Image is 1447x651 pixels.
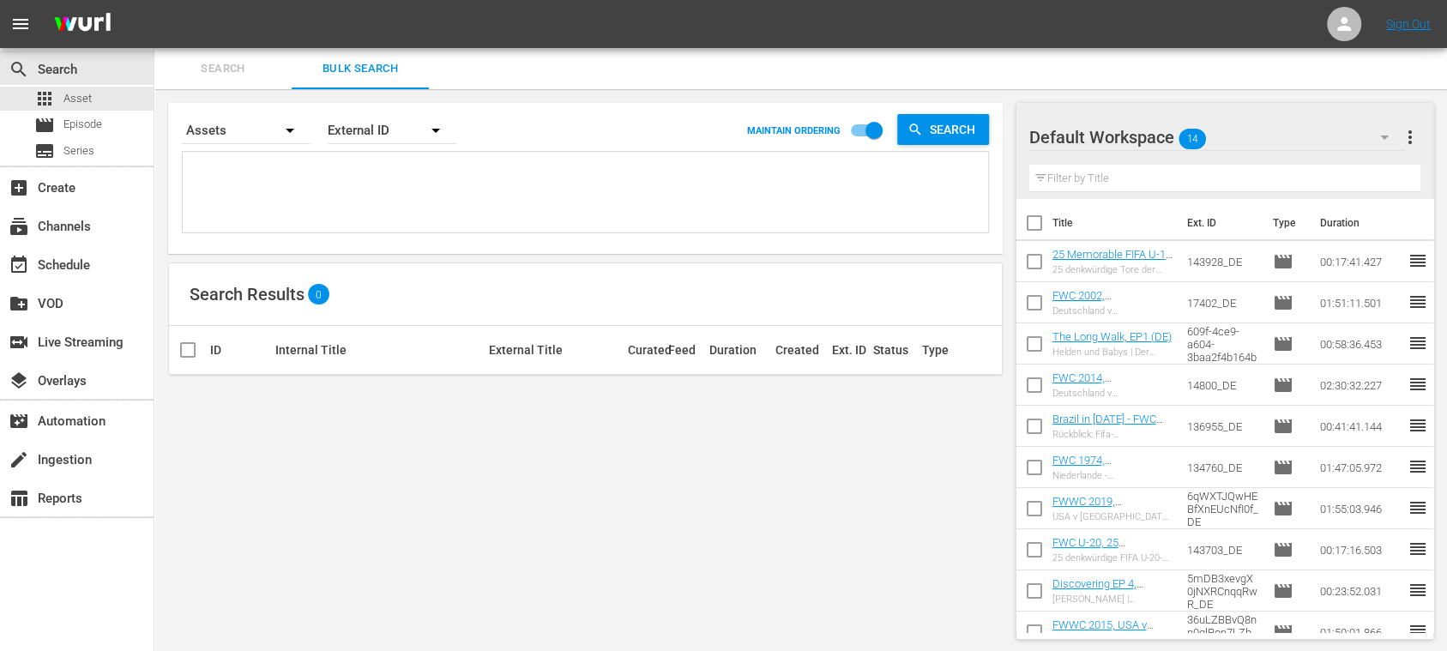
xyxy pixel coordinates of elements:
td: 00:41:41.144 [1313,406,1408,447]
div: Type [922,343,950,357]
td: 00:58:36.453 [1313,323,1408,365]
a: Brazil in [DATE] - FWC USA 1994 (DE) [1052,413,1163,438]
div: Niederlande - [GEOGRAPHIC_DATA] | Finale | FIFA Fussball-Weltmeisterschaft [GEOGRAPHIC_DATA] 1974... [1052,470,1173,481]
div: Feed [668,343,704,357]
span: Series [63,142,94,160]
span: Bulk Search [302,59,419,79]
span: Episode [34,115,55,136]
span: Asset [34,88,55,109]
span: Episode [1273,581,1293,601]
div: Internal Title [275,343,483,357]
div: Helden und Babys | Der lange Weg [1052,347,1173,358]
td: 6qWXTJQwHEBfXnEUcNfI0f_DE [1180,488,1266,529]
span: Episode [1273,622,1293,642]
span: Live Streaming [9,332,29,353]
a: The Long Walk, EP1 (DE) [1052,330,1172,343]
a: FWC U-20, 25 Memorable Goals (DE) [1052,536,1162,562]
td: 00:17:41.427 [1313,241,1408,282]
th: Ext. ID [1177,199,1262,247]
span: reorder [1408,374,1428,395]
a: Sign Out [1386,17,1431,31]
span: reorder [1408,621,1428,642]
p: MAINTAIN ORDERING [747,125,841,136]
td: 134760_DE [1180,447,1266,488]
td: 5mDB3xevgX0jNXRCnqqRwR_DE [1180,570,1266,612]
span: reorder [1408,250,1428,271]
span: Search Results [190,284,304,304]
td: 143703_DE [1180,529,1266,570]
div: USA v [GEOGRAPHIC_DATA] | Finale | FIFA Frauen-Weltmeisterschaft [GEOGRAPHIC_DATA] 2019™ | Spiel ... [1052,511,1173,522]
th: Title [1052,199,1178,247]
span: Episode [1273,539,1293,560]
div: [PERSON_NAME] | Discovering [1052,594,1173,605]
a: Discovering EP 4, [PERSON_NAME] (DE) [1052,577,1158,603]
div: Deutschland v [GEOGRAPHIC_DATA] | Achtelfinale | FIFA Fussball-Weltmeisterschaft Brasilien 2014™ ... [1052,388,1173,399]
td: 00:17:16.503 [1313,529,1408,570]
span: Episode [1273,334,1293,354]
a: FWC 2014, [GEOGRAPHIC_DATA] v [GEOGRAPHIC_DATA], Round of 16 - FMR (DE) [1052,371,1164,423]
div: Curated [628,343,664,357]
span: menu [10,14,31,34]
span: Episode [1273,251,1293,272]
div: Default Workspace [1029,113,1405,161]
img: ans4CAIJ8jUAAAAAAAAAAAAAAAAAAAAAAAAgQb4GAAAAAAAAAAAAAAAAAAAAAAAAJMjXAAAAAAAAAAAAAAAAAAAAAAAAgAT5G... [41,4,124,45]
td: 01:55:03.946 [1313,488,1408,529]
span: Episode [1273,498,1293,519]
th: Type [1263,199,1310,247]
span: 0 [308,288,329,300]
div: ID [210,343,270,357]
span: Episode [1273,457,1293,478]
span: Ingestion [9,449,29,470]
div: Status [873,343,917,357]
div: 25 denkwürdige Tore der FIFA U-17-Frauen-Weltmeisterschaft [1052,264,1173,275]
div: Deutschland v [GEOGRAPHIC_DATA] | Viertelfinale | FIFA Fussball-Weltmeisterschaft Korea/[GEOGRAPH... [1052,305,1173,316]
div: Created [775,343,827,357]
td: 14800_DE [1180,365,1266,406]
span: more_vert [1400,127,1420,148]
span: reorder [1408,333,1428,353]
span: reorder [1408,292,1428,312]
div: Duration [709,343,769,357]
div: External ID [328,106,456,154]
div: 25 denkwürdige FIFA U-20-Weltmeisterschaftstore [1052,552,1173,564]
span: Overlays [9,371,29,391]
span: 14 [1179,121,1206,157]
span: Episode [1273,292,1293,313]
span: Channels [9,216,29,237]
span: Reports [9,488,29,509]
td: 02:30:32.227 [1313,365,1408,406]
th: Duration [1310,199,1413,247]
span: Search [165,59,281,79]
span: reorder [1408,539,1428,559]
button: Search [897,114,989,145]
div: Rückblick: Fifa-Weltmeisterschaft Usa 1994™ [1052,429,1173,440]
span: Series [34,141,55,161]
button: more_vert [1400,117,1420,158]
td: 01:47:05.972 [1313,447,1408,488]
span: Episode [1273,375,1293,395]
span: Schedule [9,255,29,275]
span: Create [9,178,29,198]
span: reorder [1408,415,1428,436]
div: Assets [182,106,311,154]
a: 25 Memorable FIFA U-17 Women’s World Cup Goals (DE) [1052,248,1173,286]
td: 00:23:52.031 [1313,570,1408,612]
div: External Title [488,343,622,357]
a: FWC 1974, [GEOGRAPHIC_DATA] v [GEOGRAPHIC_DATA] FR, Final - FMR (DE) [1052,454,1164,505]
span: reorder [1408,580,1428,600]
span: VOD [9,293,29,314]
td: 17402_DE [1180,282,1266,323]
span: Search [9,59,29,80]
a: FWWC 2019, [GEOGRAPHIC_DATA] v [GEOGRAPHIC_DATA], Final - FMR (DE) [1052,495,1164,546]
td: 143928_DE [1180,241,1266,282]
span: reorder [1408,456,1428,477]
a: FWC 2002, [GEOGRAPHIC_DATA] v [GEOGRAPHIC_DATA], Quarter-Finals - FMR (DE) [1052,289,1164,353]
span: Episode [63,116,102,133]
div: Ext. ID [832,343,868,357]
span: Search [923,114,989,145]
span: Asset [63,90,92,107]
td: 5eb84476-609f-4ce9-a604-3baa2f4b164b_DE [1180,323,1266,365]
span: Episode [1273,416,1293,437]
span: reorder [1408,497,1428,518]
td: 136955_DE [1180,406,1266,447]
